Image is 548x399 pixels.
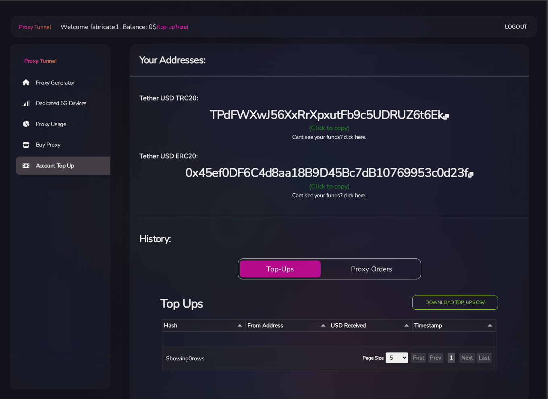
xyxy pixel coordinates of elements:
[247,321,327,330] div: From Address
[411,353,426,363] button: First Page
[51,22,188,32] li: Welcome fabricate1. Balance: 0$
[19,23,51,31] span: Proxy Tunnel
[185,165,473,181] span: 0x45ef0DF6C4d8aa18B9D45Bc7dB10769953c0d23f
[192,355,205,362] span: rows
[16,115,117,134] a: Proxy Usage
[386,352,408,363] select: Page Size
[505,19,527,34] a: Logout
[324,260,419,277] button: Proxy Orders
[16,73,117,92] a: Proxy Generator
[17,21,51,33] a: Proxy Tunnel
[428,353,443,363] button: Prev Page
[509,360,538,389] iframe: Webchat Widget
[292,192,366,199] a: Cant see your funds? click here.
[166,355,189,362] span: Showing
[210,107,448,123] span: TPdFWXwJ56XxRrXpxutFb9c5UDRUZ6t6Ek
[414,321,494,330] div: Timestamp
[477,353,492,363] button: Last Page
[135,123,524,133] div: (Click to copy)
[189,355,192,362] span: 0
[139,93,519,103] h6: Tether USD TRC20:
[135,182,524,191] div: (Click to copy)
[157,23,188,31] a: (top-up here)
[139,232,519,246] h4: History:
[16,136,117,154] a: Buy Proxy
[16,94,117,113] a: Dedicated 5G Devices
[331,321,411,330] div: USD Received
[363,354,384,362] label: Page Size
[16,157,117,175] a: Account Top Up
[139,54,519,67] h4: Your Addresses:
[292,133,366,141] a: Cant see your funds? click here.
[160,296,382,312] h3: Top Ups
[139,151,519,161] h6: Tether USD ERC20:
[459,353,475,363] button: Next Page
[10,44,110,65] a: Proxy Tunnel
[448,353,455,363] button: Show Page 1
[240,260,321,277] button: Top-Ups
[164,321,244,330] div: Hash
[412,296,498,310] button: Download top_ups CSV
[24,57,56,65] span: Proxy Tunnel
